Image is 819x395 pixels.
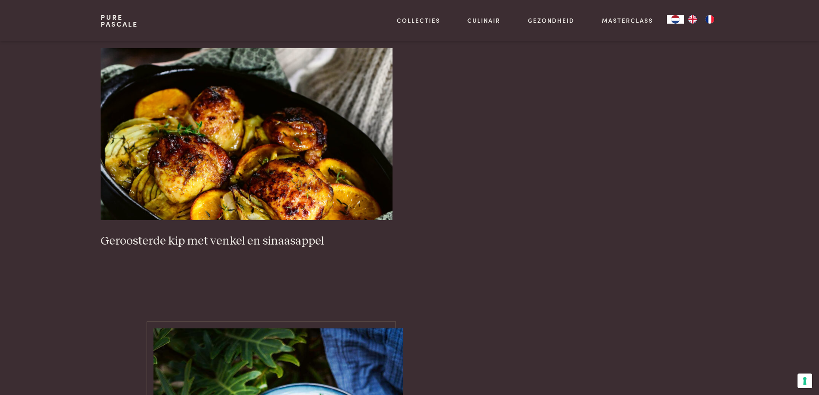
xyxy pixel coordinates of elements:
aside: Language selected: Nederlands [667,15,718,24]
a: FR [701,15,718,24]
a: NL [667,15,684,24]
a: Culinair [467,16,500,25]
a: PurePascale [101,14,138,28]
h3: Geroosterde kip met venkel en sinaasappel [101,234,392,249]
a: Collecties [397,16,440,25]
a: Masterclass [602,16,653,25]
a: Gezondheid [528,16,574,25]
a: EN [684,15,701,24]
ul: Language list [684,15,718,24]
button: Uw voorkeuren voor toestemming voor trackingtechnologieën [798,374,812,388]
img: Geroosterde kip met venkel en sinaasappel [101,48,392,220]
a: Geroosterde kip met venkel en sinaasappel Geroosterde kip met venkel en sinaasappel [101,48,392,248]
div: Language [667,15,684,24]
